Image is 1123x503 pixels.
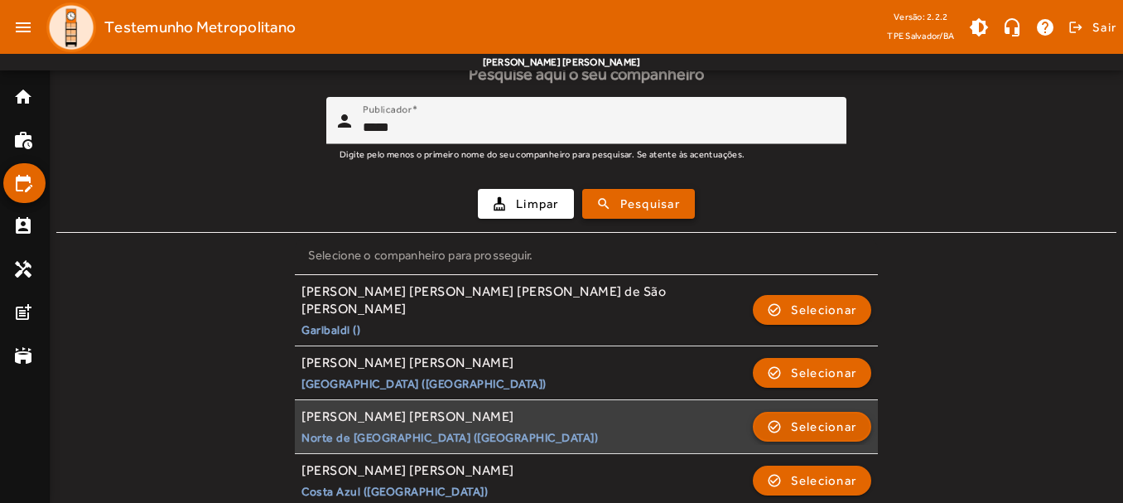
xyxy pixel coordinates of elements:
[301,376,547,391] small: [GEOGRAPHIC_DATA] ([GEOGRAPHIC_DATA])
[791,300,857,320] span: Selecionar
[887,27,954,44] span: TPE Salvador/BA
[620,195,680,214] span: Pesquisar
[1066,15,1116,40] button: Sair
[340,144,745,162] mat-hint: Digite pelo menos o primeiro nome do seu companheiro para pesquisar. Se atente às acentuações.
[301,409,598,426] div: [PERSON_NAME] [PERSON_NAME]
[13,173,33,193] mat-icon: edit_calendar
[516,195,559,214] span: Limpar
[13,87,33,107] mat-icon: home
[104,14,296,41] span: Testemunho Metropolitano
[1092,14,1116,41] span: Sair
[13,259,33,279] mat-icon: handyman
[335,111,354,131] mat-icon: person
[13,346,33,365] mat-icon: stadium
[301,355,547,372] div: [PERSON_NAME] [PERSON_NAME]
[791,363,857,383] span: Selecionar
[13,216,33,236] mat-icon: perm_contact_calendar
[308,246,865,264] div: Selecione o companheiro para prosseguir.
[40,2,296,52] a: Testemunho Metropolitano
[753,358,872,388] button: Selecionar
[478,189,574,219] button: Limpar
[582,189,695,219] button: Pesquisar
[13,302,33,322] mat-icon: post_add
[753,295,872,325] button: Selecionar
[887,7,954,27] div: Versão: 2.2.2
[46,2,96,52] img: Logo TPE
[301,430,598,445] small: Norte de [GEOGRAPHIC_DATA] ([GEOGRAPHIC_DATA])
[13,130,33,150] mat-icon: work_history
[7,11,40,44] mat-icon: menu
[301,484,514,499] small: Costa Azul ([GEOGRAPHIC_DATA])
[56,64,1116,84] h5: Pesquise aqui o seu companheiro
[791,417,857,437] span: Selecionar
[363,104,412,115] mat-label: Publicador
[301,462,514,480] div: [PERSON_NAME] [PERSON_NAME]
[753,466,872,496] button: Selecionar
[301,283,745,318] div: [PERSON_NAME] [PERSON_NAME] [PERSON_NAME] de São [PERSON_NAME]
[301,322,745,337] small: Garibaldi ()
[753,412,872,442] button: Selecionar
[791,471,857,491] span: Selecionar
